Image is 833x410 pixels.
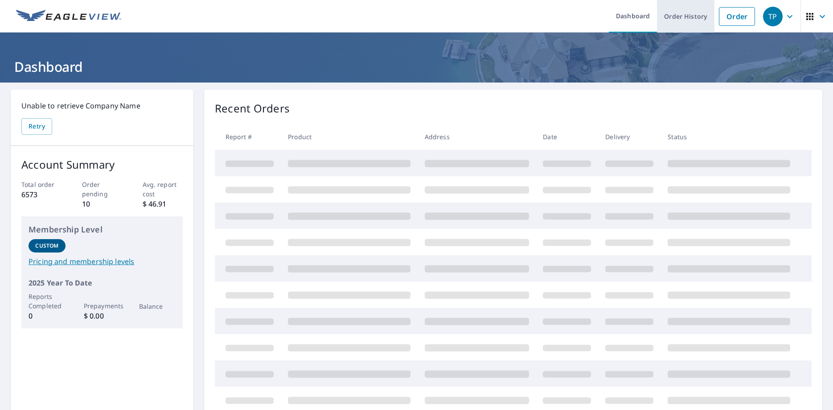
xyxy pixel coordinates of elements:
[29,277,176,288] p: 2025 Year To Date
[139,302,176,311] p: Balance
[281,124,418,150] th: Product
[719,7,755,26] a: Order
[21,100,183,111] p: Unable to retrieve Company Name
[16,10,121,23] img: EV Logo
[143,199,183,209] p: $ 46.91
[21,118,52,135] button: Retry
[11,58,822,76] h1: Dashboard
[21,157,183,173] p: Account Summary
[598,124,661,150] th: Delivery
[21,189,62,200] p: 6573
[84,311,121,321] p: $ 0.00
[29,311,66,321] p: 0
[29,121,45,132] span: Retry
[763,7,783,26] div: TP
[536,124,598,150] th: Date
[661,124,797,150] th: Status
[21,180,62,189] p: Total order
[29,224,176,236] p: Membership Level
[29,256,176,267] a: Pricing and membership levels
[418,124,536,150] th: Address
[84,301,121,311] p: Prepayments
[215,100,290,116] p: Recent Orders
[82,180,123,199] p: Order pending
[35,242,58,250] p: Custom
[29,292,66,311] p: Reports Completed
[143,180,183,199] p: Avg. report cost
[82,199,123,209] p: 10
[215,124,281,150] th: Report #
